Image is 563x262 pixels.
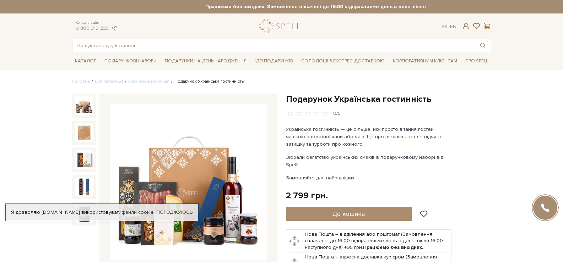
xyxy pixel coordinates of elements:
input: Пошук товару у каталозі [72,39,475,52]
span: Ідеї подарунків [252,56,296,67]
span: До кошика [332,210,365,218]
div: Я дозволяю [DOMAIN_NAME] використовувати [6,209,198,216]
a: Головна [72,79,90,84]
a: файли cookie [121,209,154,215]
a: Українська колекція [128,79,169,84]
a: telegram [110,25,118,31]
img: Подарунок Українська гостинність [75,150,93,169]
a: 0 800 319 233 [76,25,109,31]
img: Подарунок Українська гостинність [75,123,93,142]
h1: Подарунок Українська гостинність [286,94,491,105]
p: Зібрали багатство українських смаків в подарунковому наборі від Spell! [286,154,453,168]
a: Погоджуюсь [156,209,193,216]
a: Вся продукція [95,79,123,84]
div: Ук [442,23,456,30]
span: Подарунки на День народження [162,56,249,67]
span: | [448,23,449,29]
button: Пошук товару у каталозі [475,39,491,52]
button: До кошика [286,207,412,221]
a: En [450,23,456,29]
div: 0/5 [333,110,341,117]
span: Про Spell [462,56,491,67]
b: Працюємо без вихідних. [363,244,423,250]
a: Корпоративним клієнтам [390,55,460,67]
p: Українська гостинність — це більше, ніж просто вітання гостей чашкою ароматної кави або чаю. Це п... [286,126,453,148]
img: Подарунок Українська гостинність [75,178,93,196]
p: Замовляйте для найрідніших! [286,174,453,182]
a: logo [259,19,303,33]
li: Подарунок Українська гостинність [169,78,244,85]
div: 2 799 грн. [286,190,328,201]
td: Нова Пошта – відділення або поштомат (Замовлення сплаченні до 16:00 відправляємо день в день, піс... [303,230,451,252]
span: Подарункові набори [102,56,159,67]
img: Подарунок Українська гостинність [110,104,267,261]
span: Консультація: [76,21,118,25]
strong: Працюємо без вихідних. Замовлення оплачені до 16:00 відправляємо день в день, після 16:00 - насту... [135,4,554,10]
span: Каталог [72,56,99,67]
img: Подарунок Українська гостинність [75,96,93,115]
a: Солодощі з експрес-доставкою [298,55,388,67]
